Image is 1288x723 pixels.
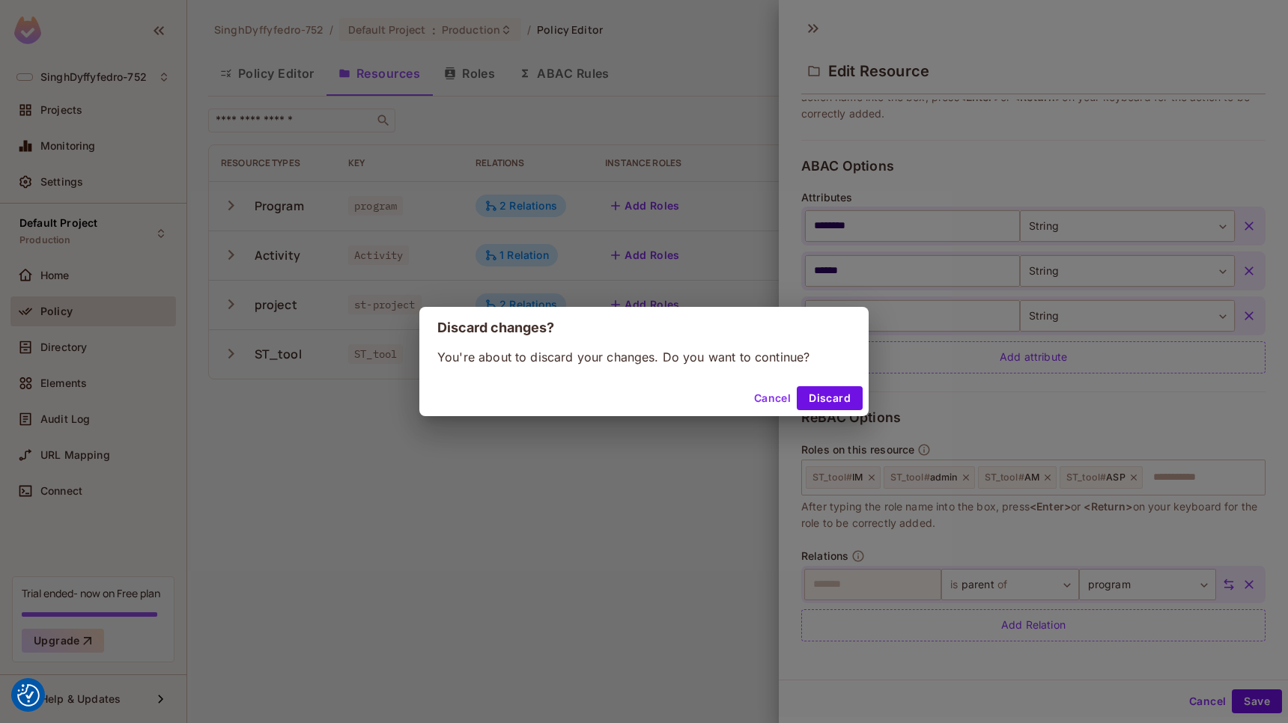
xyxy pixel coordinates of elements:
[748,386,797,410] button: Cancel
[17,684,40,707] button: Consent Preferences
[437,349,851,365] p: You're about to discard your changes. Do you want to continue?
[17,684,40,707] img: Revisit consent button
[797,386,863,410] button: Discard
[419,307,869,349] h2: Discard changes?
